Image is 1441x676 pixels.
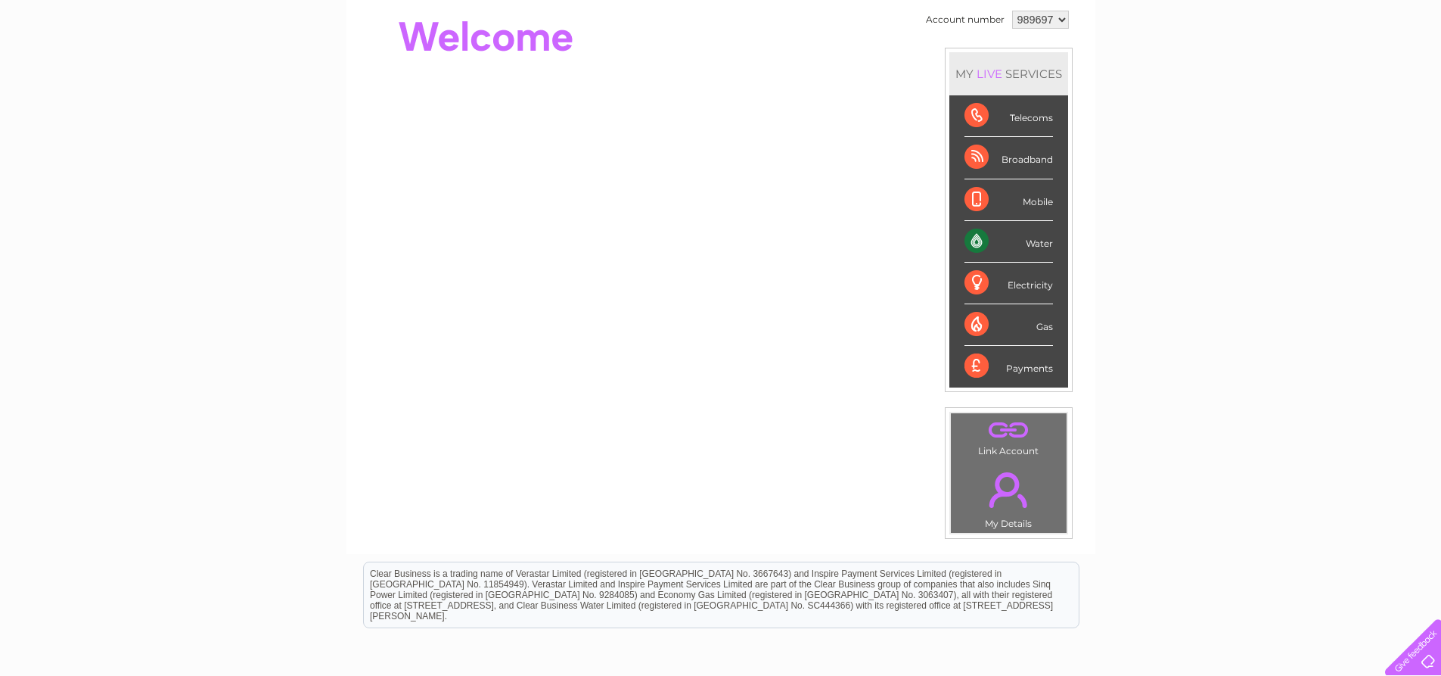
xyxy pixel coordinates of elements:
[1340,64,1377,76] a: Contact
[964,346,1053,387] div: Payments
[950,413,1067,460] td: Link Account
[964,263,1053,304] div: Electricity
[1391,64,1427,76] a: Log out
[964,221,1053,263] div: Water
[922,7,1008,33] td: Account number
[964,95,1053,137] div: Telecoms
[51,39,128,86] img: logo.png
[955,417,1063,444] a: .
[1309,64,1331,76] a: Blog
[974,67,1005,81] div: LIVE
[1213,64,1246,76] a: Energy
[1175,64,1203,76] a: Water
[949,52,1068,95] div: MY SERVICES
[964,304,1053,346] div: Gas
[955,463,1063,516] a: .
[1255,64,1300,76] a: Telecoms
[950,459,1067,534] td: My Details
[964,179,1053,221] div: Mobile
[364,8,1079,73] div: Clear Business is a trading name of Verastar Limited (registered in [GEOGRAPHIC_DATA] No. 3667643...
[964,137,1053,179] div: Broadband
[1156,8,1260,26] a: 0333 014 3131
